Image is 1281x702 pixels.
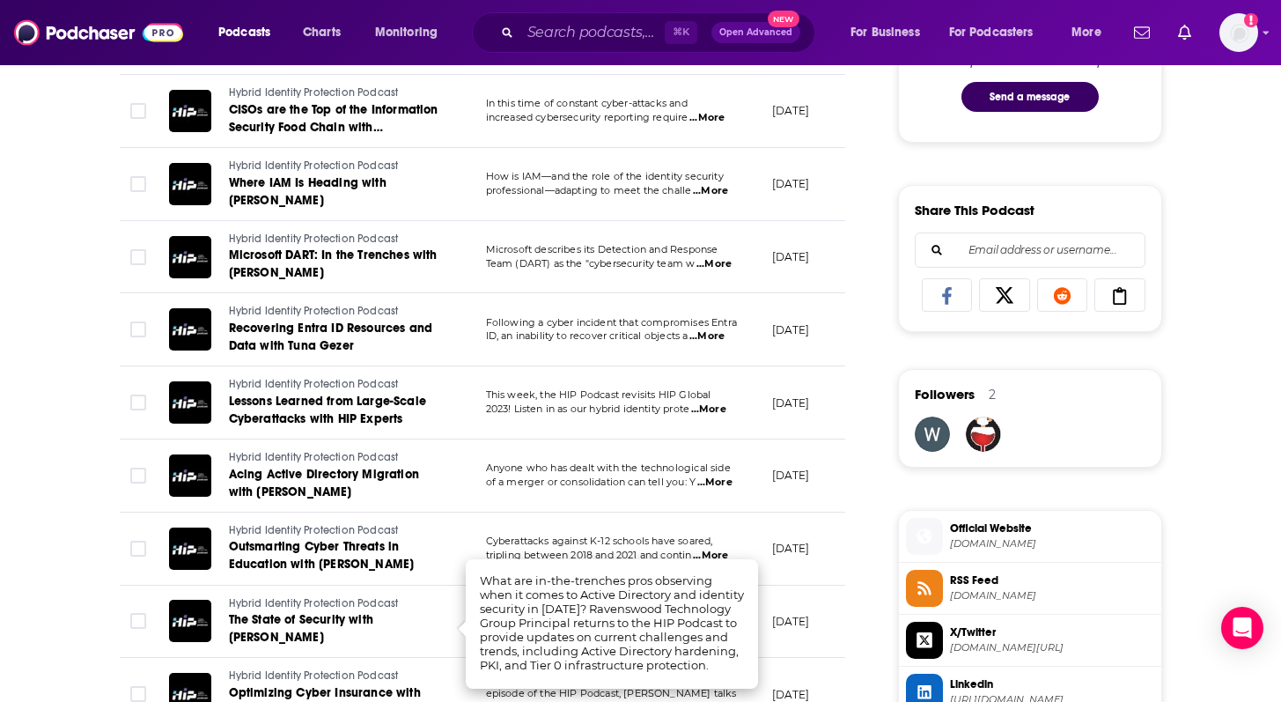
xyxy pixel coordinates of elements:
[772,541,810,556] p: [DATE]
[915,417,950,452] img: weedloversusa
[229,538,440,573] a: Outsmarting Cyber Threats in Education with [PERSON_NAME]
[689,111,725,125] span: ...More
[130,321,146,337] span: Toggle select row
[1127,18,1157,48] a: Show notifications dropdown
[906,518,1154,555] a: Official Website[DOMAIN_NAME]
[772,468,810,483] p: [DATE]
[850,20,920,45] span: For Business
[130,395,146,410] span: Toggle select row
[486,170,724,182] span: How is IAM—and the role of the identity security
[229,611,440,647] a: The State of Security with [PERSON_NAME]
[989,387,996,403] div: 2
[130,249,146,265] span: Toggle select row
[130,541,146,557] span: Toggle select row
[229,450,440,466] a: Hybrid Identity Protection Podcast
[489,12,832,53] div: Search podcasts, credits, & more...
[229,175,387,208] span: Where IAM Is Heading with [PERSON_NAME]
[979,278,1030,312] a: Share on X/Twitter
[229,669,399,682] span: Hybrid Identity Protection Podcast
[772,395,810,410] p: [DATE]
[229,304,440,320] a: Hybrid Identity Protection Podcast
[691,403,726,417] span: ...More
[693,184,728,198] span: ...More
[906,622,1154,659] a: X/Twitter[DOMAIN_NAME][URL]
[486,535,713,547] span: Cyberattacks against K-12 schools have soared,
[229,86,399,99] span: Hybrid Identity Protection Podcast
[130,103,146,119] span: Toggle select row
[229,467,419,499] span: Acing Active Directory Migration with [PERSON_NAME]
[291,18,351,47] a: Charts
[130,468,146,484] span: Toggle select row
[950,589,1154,602] span: fast.wistia.com
[1071,20,1101,45] span: More
[693,549,728,563] span: ...More
[486,97,688,109] span: In this time of constant cyber-attacks and
[697,476,733,490] span: ...More
[229,523,440,539] a: Hybrid Identity Protection Podcast
[930,233,1130,267] input: Email address or username...
[229,248,438,280] span: Microsoft DART: In the Trenches with [PERSON_NAME]
[486,549,692,561] span: tripling between 2018 and 2021 and contin
[949,20,1034,45] span: For Podcasters
[950,521,1154,536] span: Official Website
[229,85,440,101] a: Hybrid Identity Protection Podcast
[950,641,1154,654] span: twitter.com/HIPConf
[229,232,440,248] a: Hybrid Identity Protection Podcast
[1219,13,1258,52] span: Logged in as biancagorospe
[520,18,665,47] input: Search podcasts, credits, & more...
[1094,278,1145,312] a: Copy Link
[711,22,800,43] button: Open AdvancedNew
[130,686,146,702] span: Toggle select row
[486,329,688,342] span: ID, an inability to recover critical objects a
[768,11,799,27] span: New
[1219,13,1258,52] img: User Profile
[363,18,460,47] button: open menu
[922,278,973,312] a: Share on Facebook
[480,573,744,672] span: What are in-the-trenches pros observing when it comes to Active Directory and identity security i...
[772,249,810,264] p: [DATE]
[229,159,399,172] span: Hybrid Identity Protection Podcast
[906,570,1154,607] a: RSS Feed[DOMAIN_NAME]
[486,388,711,401] span: This week, the HIP Podcast revisits HIP Global
[229,102,438,152] span: CISOs are the Top of the Information Security Food Chain with [PERSON_NAME]
[486,403,690,415] span: 2023! Listen in as our hybrid identity prote
[1221,607,1263,649] div: Open Intercom Messenger
[966,417,1001,452] a: carltonjohnson060
[950,676,1154,692] span: Linkedin
[486,243,718,255] span: Microsoft describes its Detection and Response
[696,257,732,271] span: ...More
[229,159,440,174] a: Hybrid Identity Protection Podcast
[1219,13,1258,52] button: Show profile menu
[229,597,399,610] span: Hybrid Identity Protection Podcast
[229,321,433,353] span: Recovering Entra ID Resources and Data with Tuna Gezer
[950,573,1154,588] span: RSS Feed
[375,20,438,45] span: Monitoring
[772,103,810,118] p: [DATE]
[1037,278,1088,312] a: Share on Reddit
[229,451,399,463] span: Hybrid Identity Protection Podcast
[772,687,810,702] p: [DATE]
[229,377,440,393] a: Hybrid Identity Protection Podcast
[229,393,440,428] a: Lessons Learned from Large-Scale Cyberattacks with HIP Experts
[719,28,792,37] span: Open Advanced
[229,466,440,501] a: Acing Active Directory Migration with [PERSON_NAME]
[229,101,440,137] a: CISOs are the Top of the Information Security Food Chain with [PERSON_NAME]
[130,176,146,192] span: Toggle select row
[915,233,1145,268] div: Search followers
[229,378,399,390] span: Hybrid Identity Protection Podcast
[665,21,697,44] span: ⌘ K
[303,20,341,45] span: Charts
[229,174,440,210] a: Where IAM Is Heading with [PERSON_NAME]
[1244,13,1258,27] svg: Add a profile image
[229,524,399,536] span: Hybrid Identity Protection Podcast
[961,82,1099,112] button: Send a message
[838,18,942,47] button: open menu
[486,111,688,123] span: increased cybersecurity reporting require
[229,247,440,282] a: Microsoft DART: In the Trenches with [PERSON_NAME]
[486,462,731,474] span: Anyone who has dealt with the technological side
[14,16,183,49] img: Podchaser - Follow, Share and Rate Podcasts
[915,386,975,403] span: Followers
[772,322,810,337] p: [DATE]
